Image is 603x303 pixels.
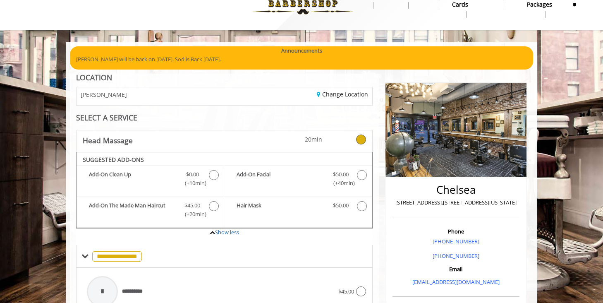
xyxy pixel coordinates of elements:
[328,179,353,188] span: (+40min )
[338,288,354,295] span: $45.00
[395,266,517,272] h3: Email
[412,278,500,286] a: [EMAIL_ADDRESS][DOMAIN_NAME]
[76,152,373,229] div: Head Massage Add-onS
[273,135,322,144] span: 20min
[228,170,368,190] label: Add-On Facial
[89,201,176,219] b: Add-On The Made Man Haircut
[333,201,349,210] span: $50.00
[281,46,322,55] b: Announcements
[184,201,200,210] span: $45.00
[237,170,324,188] b: Add-On Facial
[186,170,199,179] span: $0.00
[180,210,205,219] span: (+20min )
[215,228,239,236] a: Show less
[395,198,517,207] p: [STREET_ADDRESS],[STREET_ADDRESS][US_STATE]
[89,170,176,188] b: Add-On Clean Up
[228,201,368,213] label: Hair Mask
[180,179,205,188] span: (+10min )
[237,201,324,211] b: Hair Mask
[81,170,220,190] label: Add-On Clean Up
[76,55,527,64] p: [PERSON_NAME] will be back on [DATE]. Sod is Back [DATE].
[83,135,133,146] b: Head Massage
[433,252,479,260] a: [PHONE_NUMBER]
[433,238,479,245] a: [PHONE_NUMBER]
[317,90,368,98] a: Change Location
[76,114,373,122] div: SELECT A SERVICE
[76,72,112,82] b: LOCATION
[333,170,349,179] span: $50.00
[395,228,517,234] h3: Phone
[83,156,144,164] b: SUGGESTED ADD-ONS
[81,201,220,221] label: Add-On The Made Man Haircut
[395,184,517,196] h2: Chelsea
[81,91,127,98] span: [PERSON_NAME]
